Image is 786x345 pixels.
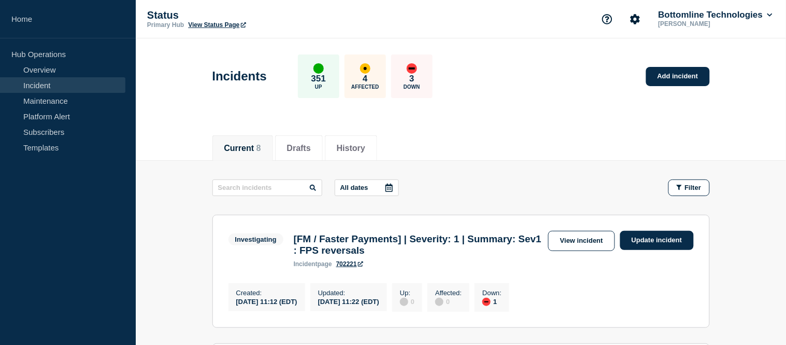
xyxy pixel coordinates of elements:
[360,63,370,74] div: affected
[294,260,332,268] p: page
[646,67,710,86] a: Add incident
[335,180,399,196] button: All dates
[336,260,363,268] a: 702221
[294,260,318,268] span: incident
[212,69,267,84] h1: Incidents
[685,184,702,191] span: Filter
[236,297,297,306] div: [DATE] 11:12 (EDT)
[287,144,311,153] button: Drafts
[656,20,764,27] p: [PERSON_NAME]
[407,63,417,74] div: down
[228,233,283,245] span: Investigating
[400,289,415,297] p: Up :
[318,289,379,297] p: Updated :
[318,297,379,306] div: [DATE] 11:22 (EDT)
[224,144,261,153] button: Current 8
[624,8,646,30] button: Account settings
[548,231,615,251] a: View incident
[656,10,775,20] button: Bottomline Technologies
[363,74,367,84] p: 4
[482,297,502,306] div: 1
[337,144,365,153] button: History
[435,298,444,306] div: disabled
[351,84,379,90] p: Affected
[482,289,502,297] p: Down :
[482,298,491,306] div: down
[188,21,246,29] a: View Status Page
[340,184,368,191] p: All dates
[236,289,297,297] p: Created :
[668,180,710,196] button: Filter
[400,297,415,306] div: 0
[147,21,184,29] p: Primary Hub
[147,9,354,21] p: Status
[313,63,324,74] div: up
[256,144,261,153] span: 8
[404,84,420,90] p: Down
[435,297,462,306] div: 0
[409,74,414,84] p: 3
[596,8,618,30] button: Support
[620,231,694,250] a: Update incident
[294,233,543,256] h3: [FM / Faster Payments] | Severity: 1 | Summary: Sev1 : FPS reversals
[212,180,322,196] input: Search incidents
[400,298,408,306] div: disabled
[311,74,326,84] p: 351
[315,84,322,90] p: Up
[435,289,462,297] p: Affected :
